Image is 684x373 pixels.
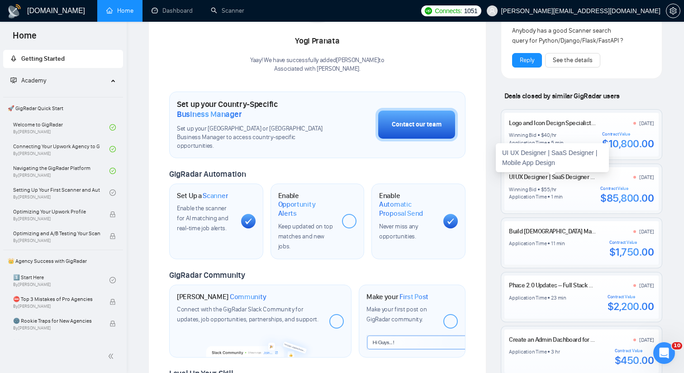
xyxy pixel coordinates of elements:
div: Yaay! We have successfully added [PERSON_NAME] to [250,56,385,73]
span: GigRadar Community [169,270,245,280]
span: 1051 [464,6,478,16]
h1: Set Up a [177,191,228,200]
span: setting [666,7,680,15]
div: Contract Value [615,348,654,354]
span: ☠️ Fatal Traps for Solo Freelancers [13,338,100,347]
div: $10,800.00 [602,137,654,150]
a: Logo and Icon Design Specialist Needed [509,119,613,127]
span: lock [109,233,116,239]
span: fund-projection-screen [10,77,17,83]
h1: Make your [366,292,428,301]
li: Getting Started [3,50,123,68]
div: Winning Bid [509,186,536,193]
div: $ [541,186,544,193]
div: $450.00 [615,354,654,367]
div: $85,800.00 [600,191,654,205]
button: setting [666,4,680,18]
div: [DATE] [639,174,654,181]
span: rocket [10,55,17,62]
span: Connects: [435,6,462,16]
span: Connect with the GigRadar Slack Community for updates, job opportunities, partnerships, and support. [177,305,318,323]
a: Navigating the GigRadar PlatformBy[PERSON_NAME] [13,161,109,181]
div: Contract Value [609,240,654,245]
div: Application Time [509,348,546,355]
a: Connecting Your Upwork Agency to GigRadarBy[PERSON_NAME] [13,139,109,159]
span: Community [230,292,266,301]
div: /hr [550,131,556,139]
div: $ [541,131,544,139]
h1: Set up your Country-Specific [177,99,330,119]
h1: Enable [278,191,335,218]
div: Contract Value [600,186,654,191]
span: Scanner [203,191,228,200]
span: By [PERSON_NAME] [13,325,100,331]
div: /hr [550,186,556,193]
span: Academy [21,77,46,84]
span: Opportunity Alerts [278,200,335,218]
span: check-circle [109,189,116,196]
button: See the details [545,53,600,68]
div: $1,750.00 [609,245,654,259]
img: logo [7,4,22,19]
span: Home [5,29,44,48]
div: [DATE] [639,120,654,127]
span: Optimizing and A/B Testing Your Scanner for Better Results [13,229,100,238]
h1: Enable [379,191,436,218]
div: [DATE] [639,228,654,235]
a: Reply [520,55,534,65]
div: 40 [544,131,550,139]
div: 5 min [551,139,564,146]
div: Yogi Pranata [250,34,385,49]
a: searchScanner [211,7,244,15]
div: [DATE] [639,282,654,289]
span: Keep updated on top matches and new jobs. [278,223,333,250]
div: 23 min [551,294,566,301]
div: [DATE] [639,336,654,344]
span: double-left [108,352,117,361]
span: By [PERSON_NAME] [13,216,100,222]
span: lock [109,299,116,305]
div: 3 hr [551,348,560,355]
span: Set up your [GEOGRAPHIC_DATA] or [GEOGRAPHIC_DATA] Business Manager to access country-specific op... [177,125,330,150]
a: homeHome [106,7,133,15]
span: Business Manager [177,109,242,119]
span: check-circle [109,124,116,131]
p: Associated with [PERSON_NAME] . [250,65,385,73]
button: Contact our team [375,108,458,141]
div: Contact our team [392,120,442,130]
div: 55 [544,186,550,193]
span: 🚀 GigRadar Quick Start [4,99,122,117]
span: Deals closed by similar GigRadar users [501,88,623,104]
div: Application Time [509,240,546,247]
a: Setting Up Your First Scanner and Auto-BidderBy[PERSON_NAME] [13,183,109,203]
div: Application Time [509,294,546,301]
span: 👑 Agency Success with GigRadar [4,252,122,270]
div: 1 min [551,193,563,200]
span: By [PERSON_NAME] [13,304,100,309]
span: check-circle [109,168,116,174]
span: Getting Started [21,55,65,63]
span: check-circle [109,146,116,152]
div: Application Time [509,193,546,200]
a: See the details [553,55,593,65]
div: Contract Value [608,294,654,300]
div: Anybody has a good Scanner search query for Python/Django/Flask/FastAPI ? [512,26,623,46]
span: First Post [399,292,428,301]
span: ⛔ Top 3 Mistakes of Pro Agencies [13,295,100,304]
span: Academy [10,77,46,84]
span: GigRadar Automation [169,169,246,179]
span: Enable the scanner for AI matching and real-time job alerts. [177,204,228,232]
span: user [489,8,495,14]
span: Make your first post on GigRadar community. [366,305,427,323]
a: UI UX Designer | SaaS Designer | Mobile App Design [509,173,642,181]
h1: [PERSON_NAME] [177,292,266,301]
div: Contract Value [602,131,654,137]
div: 11 min [551,240,565,247]
span: 10 [672,342,682,349]
a: 1️⃣ Start HereBy[PERSON_NAME] [13,270,109,290]
span: check-circle [109,277,116,283]
div: $2,200.00 [608,300,654,313]
span: Optimizing Your Upwork Profile [13,207,100,216]
div: Application Time [509,139,546,146]
a: Welcome to GigRadarBy[PERSON_NAME] [13,117,109,137]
